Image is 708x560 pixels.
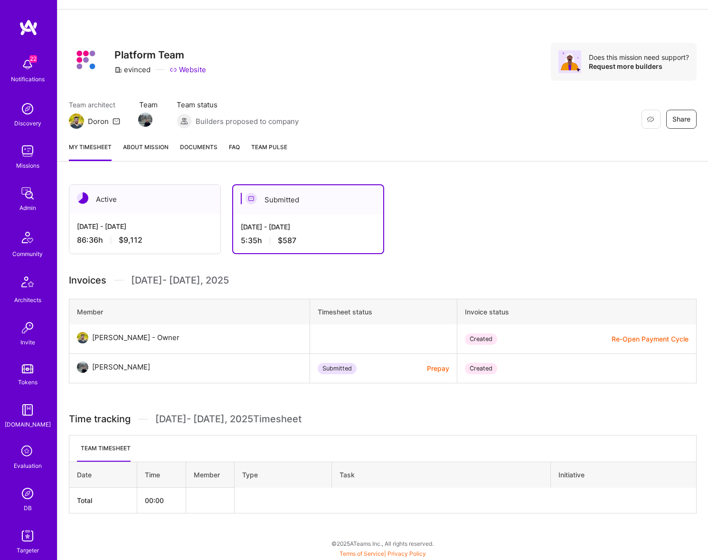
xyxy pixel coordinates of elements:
[196,116,299,126] span: Builders proposed to company
[114,273,123,287] img: Divider
[465,363,497,374] div: Created
[16,272,39,295] img: Architects
[672,114,690,124] span: Share
[24,503,32,513] div: DB
[18,484,37,503] img: Admin Search
[241,222,376,232] div: [DATE] - [DATE]
[18,142,37,161] img: teamwork
[310,299,457,325] th: Timesheet status
[233,185,383,214] div: Submitted
[558,50,581,73] img: Avatar
[612,334,689,344] button: Re-Open Payment Cycle
[177,114,192,129] img: Builders proposed to company
[18,99,37,118] img: discovery
[69,488,137,513] th: Total
[57,532,708,555] div: © 2025 ATeams Inc., All rights reserved.
[18,318,37,337] img: Invite
[69,462,137,488] th: Date
[18,526,37,545] img: Skill Targeter
[69,43,103,77] img: Company Logo
[139,112,151,128] a: Team Member Avatar
[77,443,131,462] li: Team timesheet
[88,116,109,126] div: Doron
[241,236,376,246] div: 5:35 h
[92,332,179,343] div: [PERSON_NAME] - Owner
[427,363,449,373] button: Prepay
[11,74,45,84] div: Notifications
[18,377,38,387] div: Tokens
[235,462,332,488] th: Type
[170,65,206,75] a: Website
[114,49,206,61] h3: Platform Team
[18,55,37,74] img: bell
[387,550,426,557] a: Privacy Policy
[137,462,186,488] th: Time
[137,488,186,513] th: 00:00
[186,462,234,488] th: Member
[77,192,88,204] img: Active
[465,333,497,345] div: Created
[155,413,302,425] span: [DATE] - [DATE] , 2025 Timesheet
[69,413,131,425] span: Time tracking
[138,113,152,127] img: Team Member Avatar
[251,142,287,161] a: Team Pulse
[17,545,39,555] div: Targeter
[647,115,654,123] i: icon EyeClosed
[29,55,37,63] span: 22
[16,161,39,171] div: Missions
[18,400,37,419] img: guide book
[340,550,426,557] span: |
[114,66,122,74] i: icon CompanyGray
[69,114,84,129] img: Team Architect
[77,221,213,231] div: [DATE] - [DATE]
[69,185,220,214] div: Active
[331,462,550,488] th: Task
[14,118,41,128] div: Discovery
[77,235,213,245] div: 86:36 h
[19,19,38,36] img: logo
[114,65,151,75] div: evinced
[139,100,158,110] span: Team
[69,100,120,110] span: Team architect
[589,62,689,71] div: Request more builders
[19,203,36,213] div: Admin
[12,249,43,259] div: Community
[69,299,310,325] th: Member
[14,461,42,471] div: Evaluation
[180,142,217,161] a: Documents
[666,110,697,129] button: Share
[119,235,142,245] span: $9,112
[131,273,229,287] span: [DATE] - [DATE] , 2025
[251,143,287,151] span: Team Pulse
[318,363,357,374] div: Submitted
[69,142,112,161] a: My timesheet
[123,142,169,161] a: About Mission
[457,299,697,325] th: Invoice status
[5,419,51,429] div: [DOMAIN_NAME]
[19,443,37,461] i: icon SelectionTeam
[245,193,257,204] img: Submitted
[18,184,37,203] img: admin teamwork
[22,364,33,373] img: tokens
[180,142,217,152] span: Documents
[69,273,106,287] span: Invoices
[77,332,88,343] img: User Avatar
[16,226,39,249] img: Community
[589,53,689,62] div: Does this mission need support?
[92,361,150,373] div: [PERSON_NAME]
[177,100,299,110] span: Team status
[229,142,240,161] a: FAQ
[77,361,88,373] img: User Avatar
[550,462,696,488] th: Initiative
[278,236,296,246] span: $587
[20,337,35,347] div: Invite
[340,550,384,557] a: Terms of Service
[14,295,41,305] div: Architects
[113,117,120,125] i: icon Mail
